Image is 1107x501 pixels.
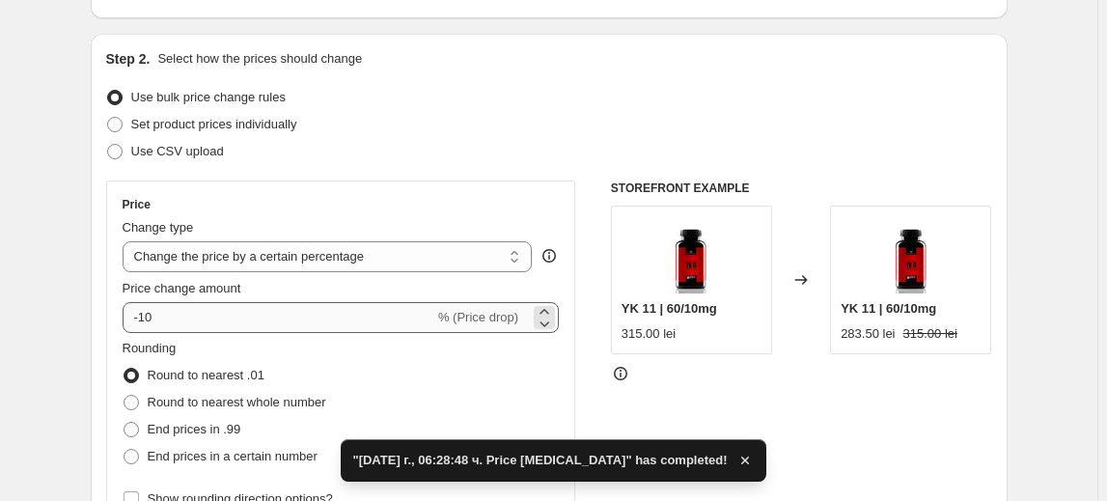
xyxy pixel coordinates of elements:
span: Change type [123,220,194,235]
input: -15 [123,302,434,333]
p: Select how the prices should change [157,49,362,69]
span: YK 11 | 60/10mg [622,301,717,316]
h6: STOREFRONT EXAMPLE [611,181,992,196]
span: Price change amount [123,281,241,295]
span: YK 11 | 60/10mg [841,301,936,316]
strike: 315.00 lei [903,324,957,344]
span: % (Price drop) [438,310,518,324]
div: 315.00 lei [622,324,676,344]
div: help [540,246,559,265]
span: Round to nearest whole number [148,395,326,409]
span: "[DATE] г., 06:28:48 ч. Price [MEDICAL_DATA]" has completed! [352,451,727,470]
span: Use bulk price change rules [131,90,286,104]
span: End prices in a certain number [148,449,318,463]
span: Round to nearest .01 [148,368,264,382]
span: Set product prices individually [131,117,297,131]
span: End prices in .99 [148,422,241,436]
div: 283.50 lei [841,324,895,344]
span: Use CSV upload [131,144,224,158]
h3: Price [123,197,151,212]
span: Rounding [123,341,177,355]
h2: Step 2. [106,49,151,69]
img: YK11_720x_d356e17a-105c-480a-834b-d0c2826f4875_80x.jpg [872,216,950,293]
img: YK11_720x_d356e17a-105c-480a-834b-d0c2826f4875_80x.jpg [652,216,730,293]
